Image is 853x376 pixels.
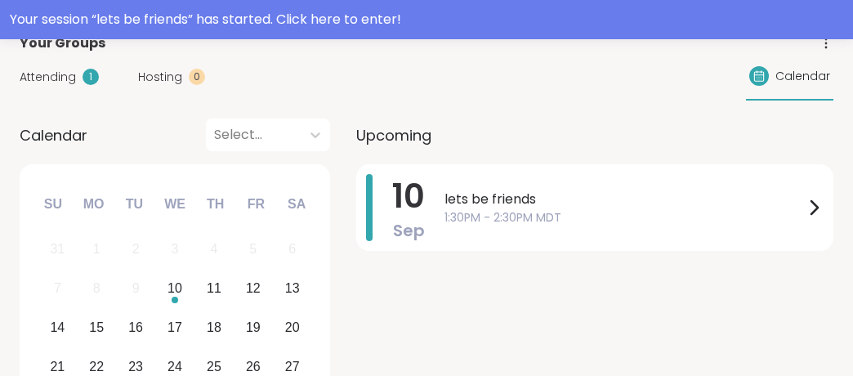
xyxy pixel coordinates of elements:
span: Calendar [775,68,830,85]
div: Your session “ lets be friends ” has started. Click here to enter! [10,10,843,29]
span: Sep [393,219,425,242]
div: 20 [285,316,300,338]
div: 13 [285,277,300,299]
div: Not available Tuesday, September 2nd, 2025 [118,232,154,267]
div: 15 [89,316,104,338]
div: Not available Sunday, September 7th, 2025 [40,271,75,307]
span: lets be friends [444,190,804,209]
div: Not available Monday, September 8th, 2025 [79,271,114,307]
div: 6 [288,238,296,260]
div: 11 [207,277,221,299]
span: 10 [392,173,425,219]
div: Mo [75,186,111,222]
div: Not available Saturday, September 6th, 2025 [275,232,310,267]
div: We [157,186,193,222]
span: Upcoming [356,124,431,146]
span: Attending [20,69,76,86]
span: 1:30PM - 2:30PM MDT [444,209,804,226]
div: 31 [50,238,65,260]
div: 3 [172,238,179,260]
div: 1 [93,238,100,260]
div: Tu [116,186,152,222]
div: Choose Thursday, September 11th, 2025 [197,271,232,307]
div: Not available Wednesday, September 3rd, 2025 [158,232,193,267]
div: 14 [50,316,65,338]
div: Not available Friday, September 5th, 2025 [235,232,270,267]
div: Choose Tuesday, September 16th, 2025 [118,311,154,346]
div: Choose Saturday, September 20th, 2025 [275,311,310,346]
div: Choose Friday, September 19th, 2025 [235,311,270,346]
div: Not available Monday, September 1st, 2025 [79,232,114,267]
div: Choose Wednesday, September 10th, 2025 [158,271,193,307]
div: 0 [189,69,205,85]
div: Sa [279,186,315,222]
div: 4 [210,238,217,260]
div: Choose Monday, September 15th, 2025 [79,311,114,346]
span: Hosting [138,69,182,86]
div: 1 [83,69,99,85]
div: 18 [207,316,221,338]
div: Choose Friday, September 12th, 2025 [235,271,270,307]
div: Choose Saturday, September 13th, 2025 [275,271,310,307]
div: Fr [238,186,274,222]
div: 8 [93,277,100,299]
span: Calendar [20,124,87,146]
div: Not available Tuesday, September 9th, 2025 [118,271,154,307]
div: Th [198,186,234,222]
div: 16 [128,316,143,338]
div: Choose Wednesday, September 17th, 2025 [158,311,193,346]
div: Not available Sunday, August 31st, 2025 [40,232,75,267]
div: 17 [167,316,182,338]
div: Not available Thursday, September 4th, 2025 [197,232,232,267]
div: 10 [167,277,182,299]
div: 19 [246,316,261,338]
div: Choose Thursday, September 18th, 2025 [197,311,232,346]
div: Su [35,186,71,222]
div: Choose Sunday, September 14th, 2025 [40,311,75,346]
div: 2 [132,238,140,260]
div: 7 [54,277,61,299]
span: Your Groups [20,34,105,53]
div: 5 [249,238,257,260]
div: 9 [132,277,140,299]
div: 12 [246,277,261,299]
